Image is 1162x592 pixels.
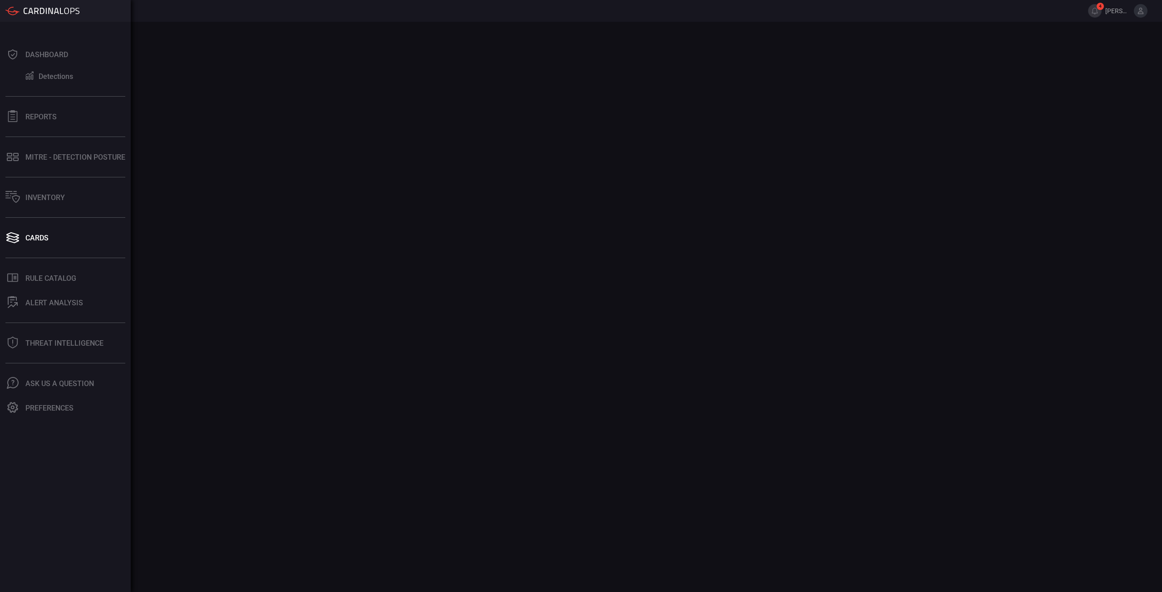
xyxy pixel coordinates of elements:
div: Inventory [25,193,65,202]
div: Ask Us A Question [25,379,94,388]
div: Reports [25,113,57,121]
div: Detections [39,72,73,81]
button: 4 [1088,4,1102,18]
span: 4 [1097,3,1104,10]
div: Dashboard [25,50,68,59]
div: MITRE - Detection Posture [25,153,125,161]
div: ALERT ANALYSIS [25,298,83,307]
div: Preferences [25,404,74,412]
div: Cards [25,234,49,242]
span: [PERSON_NAME].[PERSON_NAME] [1105,7,1130,15]
div: Rule Catalog [25,274,76,283]
div: Threat Intelligence [25,339,103,347]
